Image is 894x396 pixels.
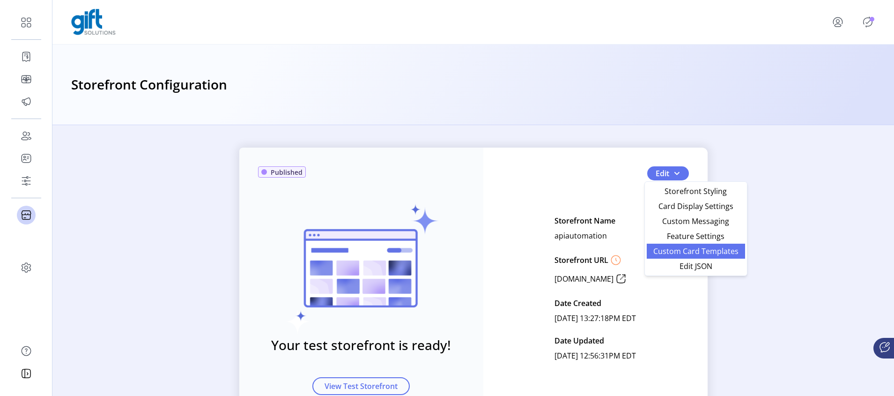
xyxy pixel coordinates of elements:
p: apiautomation [554,228,607,243]
h3: Storefront Configuration [71,75,227,95]
p: Storefront Name [554,213,615,228]
p: [DOMAIN_NAME] [554,273,613,284]
li: Feature Settings [647,229,745,244]
span: Custom Card Templates [652,247,739,255]
img: logo [71,9,116,35]
li: Edit JSON [647,259,745,274]
span: Edit JSON [652,262,739,270]
span: View Test Storefront [325,381,398,392]
li: Custom Card Templates [647,244,745,259]
p: Date Updated [554,333,604,348]
span: Storefront Styling [652,187,739,195]
span: Custom Messaging [652,217,739,225]
span: Card Display Settings [652,202,739,210]
li: Storefront Styling [647,184,745,199]
p: Date Created [554,296,601,311]
span: Edit [656,168,669,179]
h3: Your test storefront is ready! [271,335,451,355]
button: Edit [647,166,689,180]
p: [DATE] 13:27:18PM EDT [554,311,636,326]
span: Feature Settings [652,232,739,240]
span: Published [271,167,303,177]
li: Card Display Settings [647,199,745,214]
button: Publisher Panel [860,15,875,30]
p: Storefront URL [554,254,608,266]
li: Custom Messaging [647,214,745,229]
p: [DATE] 12:56:31PM EDT [554,348,636,363]
button: menu [819,11,860,33]
button: View Test Storefront [312,377,410,395]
